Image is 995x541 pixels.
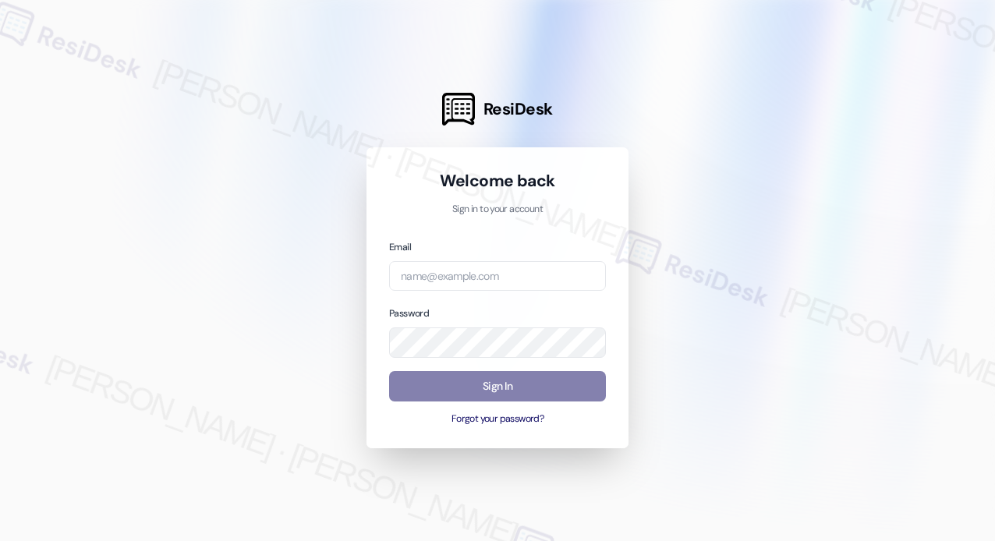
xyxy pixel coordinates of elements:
[389,241,411,253] label: Email
[389,261,606,292] input: name@example.com
[442,93,475,126] img: ResiDesk Logo
[389,412,606,426] button: Forgot your password?
[483,98,553,120] span: ResiDesk
[389,371,606,401] button: Sign In
[389,307,429,320] label: Password
[389,170,606,192] h1: Welcome back
[389,203,606,217] p: Sign in to your account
